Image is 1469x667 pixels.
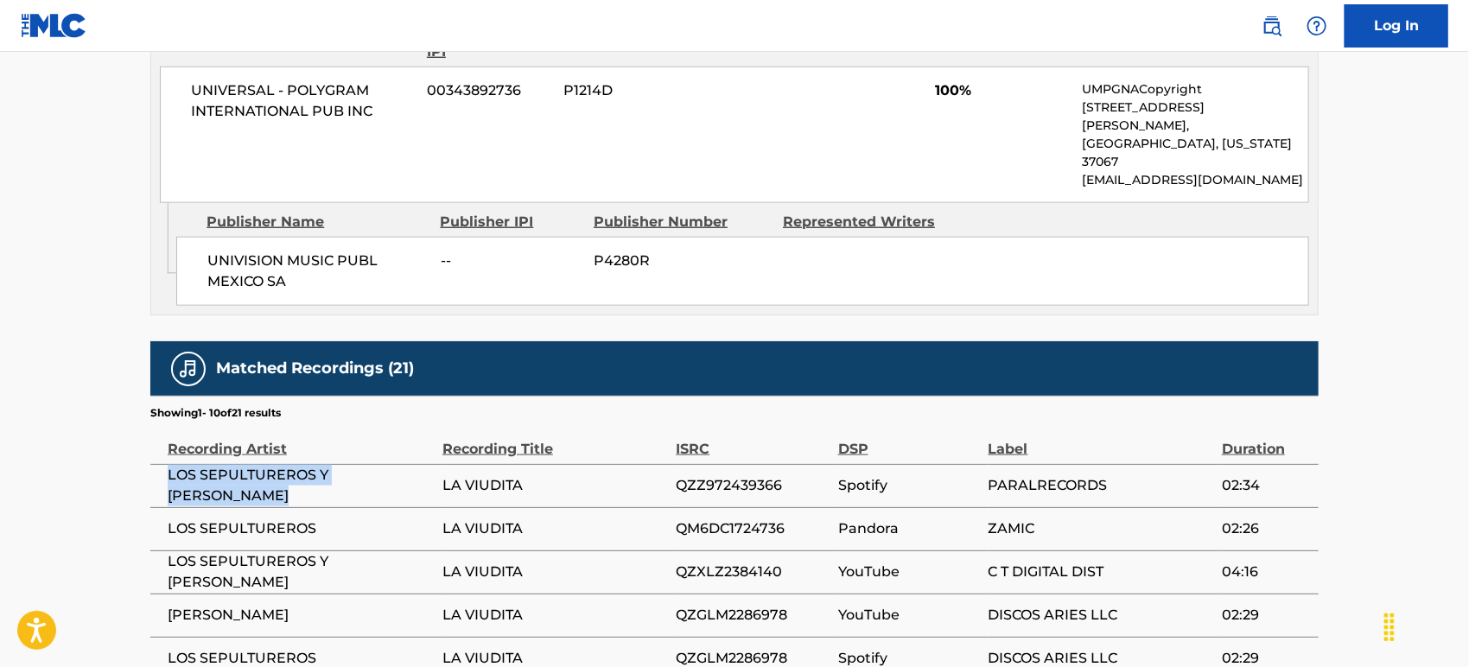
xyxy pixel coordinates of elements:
span: ZAMIC [989,518,1213,539]
span: P4280R [594,251,770,271]
span: 100% [936,80,1070,101]
span: Pandora [838,518,980,539]
div: Recording Title [442,421,667,460]
span: 00343892736 [428,80,550,101]
span: LOS SEPULTUREROS Y [PERSON_NAME] [168,465,434,506]
span: QZXLZ2384140 [676,562,829,582]
span: 02:29 [1222,605,1310,626]
span: LA VIUDITA [442,562,667,582]
p: [STREET_ADDRESS][PERSON_NAME], [1083,98,1308,135]
p: UMPGNACopyright [1083,80,1308,98]
span: UNIVERSAL - POLYGRAM INTERNATIONAL PUB INC [191,80,415,122]
span: LOS SEPULTUREROS [168,518,434,539]
span: YouTube [838,605,980,626]
div: Duration [1222,421,1310,460]
div: Publisher Name [207,212,427,232]
iframe: Chat Widget [1383,584,1469,667]
img: Matched Recordings [178,359,199,379]
a: Public Search [1255,9,1289,43]
a: Log In [1345,4,1448,48]
span: 02:34 [1222,475,1310,496]
div: Publisher Number [594,212,770,232]
span: LA VIUDITA [442,475,667,496]
span: C T DIGITAL DIST [989,562,1213,582]
span: LOS SEPULTUREROS Y [PERSON_NAME] [168,551,434,593]
span: QM6DC1724736 [676,518,829,539]
div: Represented Writers [783,212,959,232]
div: ISRC [676,421,829,460]
div: Publisher IPI [440,212,581,232]
span: PARALRECORDS [989,475,1213,496]
p: Showing 1 - 10 of 21 results [150,405,281,421]
span: P1214D [563,80,731,101]
img: help [1307,16,1327,36]
div: Drag [1376,601,1403,653]
div: Help [1300,9,1334,43]
div: Recording Artist [168,421,434,460]
div: Label [989,421,1213,460]
span: QZGLM2286978 [676,605,829,626]
span: UNIVISION MUSIC PUBL MEXICO SA [207,251,428,292]
span: -- [441,251,581,271]
span: 02:26 [1222,518,1310,539]
h5: Matched Recordings (21) [216,359,414,378]
div: DSP [838,421,980,460]
p: [GEOGRAPHIC_DATA], [US_STATE] 37067 [1083,135,1308,171]
span: Spotify [838,475,980,496]
span: YouTube [838,562,980,582]
span: LA VIUDITA [442,518,667,539]
span: QZZ972439366 [676,475,829,496]
span: [PERSON_NAME] [168,605,434,626]
img: search [1262,16,1282,36]
span: DISCOS ARIES LLC [989,605,1213,626]
span: 04:16 [1222,562,1310,582]
img: MLC Logo [21,13,87,38]
span: LA VIUDITA [442,605,667,626]
p: [EMAIL_ADDRESS][DOMAIN_NAME] [1083,171,1308,189]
